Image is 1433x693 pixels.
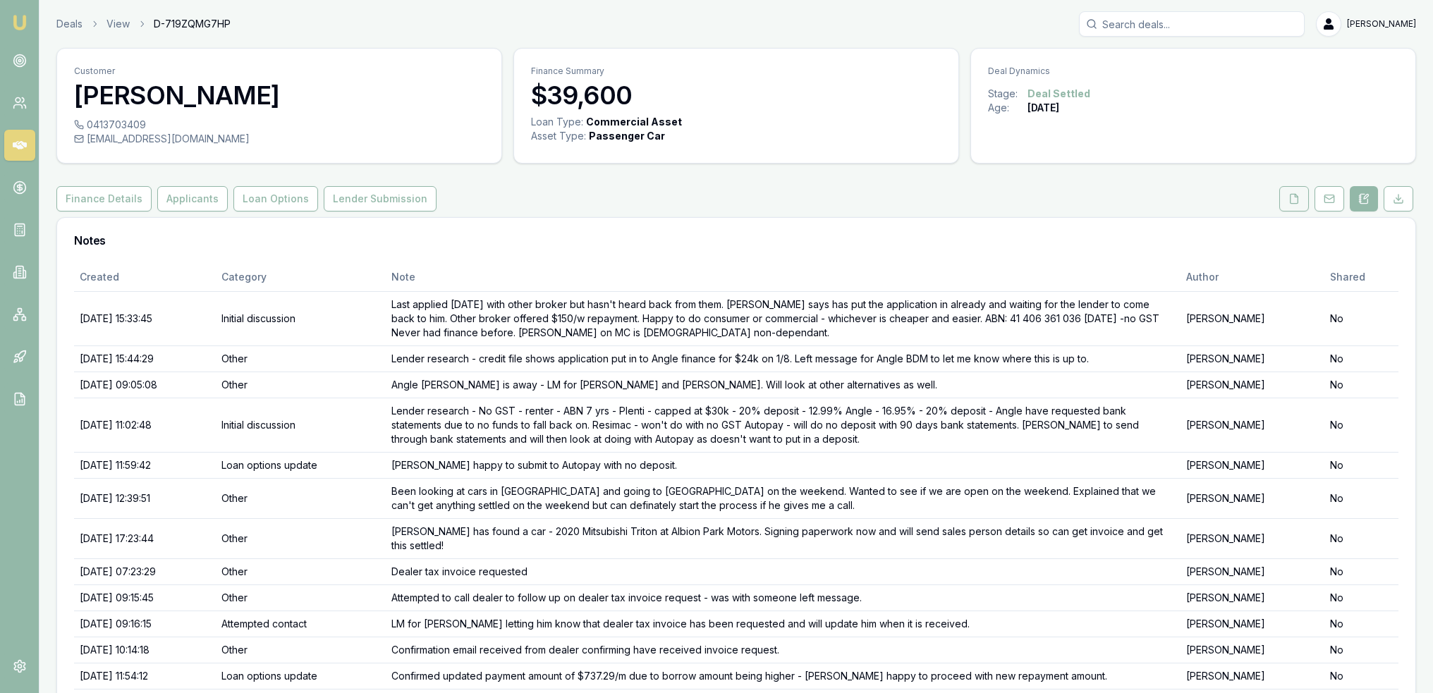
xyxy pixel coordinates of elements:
[1181,637,1324,663] td: [PERSON_NAME]
[1181,398,1324,452] td: [PERSON_NAME]
[1181,518,1324,558] td: [PERSON_NAME]
[216,584,386,611] td: Other
[74,118,484,132] div: 0413703409
[231,186,321,211] a: Loan Options
[1028,87,1090,101] div: Deal Settled
[74,478,216,518] td: [DATE] 12:39:51
[589,129,665,143] div: Passenger Car
[1324,291,1398,345] td: No
[1181,558,1324,584] td: [PERSON_NAME]
[74,611,216,637] td: [DATE] 09:16:15
[56,17,83,31] a: Deals
[74,372,216,398] td: [DATE] 09:05:08
[106,17,130,31] a: View
[531,81,941,109] h3: $39,600
[216,637,386,663] td: Other
[386,372,1181,398] td: Angle [PERSON_NAME] is away - LM for [PERSON_NAME] and [PERSON_NAME]. Will look at other alternat...
[1324,345,1398,372] td: No
[74,518,216,558] td: [DATE] 17:23:44
[154,17,231,31] span: D-719ZQMG7HP
[216,518,386,558] td: Other
[1181,345,1324,372] td: [PERSON_NAME]
[1181,611,1324,637] td: [PERSON_NAME]
[216,611,386,637] td: Attempted contact
[216,663,386,689] td: Loan options update
[386,452,1181,478] td: [PERSON_NAME] happy to submit to Autopay with no deposit.
[386,518,1181,558] td: [PERSON_NAME] has found a car - 2020 Mitsubishi Triton at Albion Park Motors. Signing paperwork n...
[74,452,216,478] td: [DATE] 11:59:42
[324,186,437,211] button: Lender Submission
[74,398,216,452] td: [DATE] 11:02:48
[386,263,1181,291] th: Note
[1181,478,1324,518] td: [PERSON_NAME]
[1181,372,1324,398] td: [PERSON_NAME]
[586,115,682,129] div: Commercial Asset
[1347,18,1416,30] span: [PERSON_NAME]
[216,398,386,452] td: Initial discussion
[988,66,1398,77] p: Deal Dynamics
[154,186,231,211] a: Applicants
[988,101,1028,115] div: Age:
[216,291,386,345] td: Initial discussion
[1181,452,1324,478] td: [PERSON_NAME]
[386,345,1181,372] td: Lender research - credit file shows application put in to Angle finance for $24k on 1/8. Left mes...
[1324,637,1398,663] td: No
[1324,584,1398,611] td: No
[1324,663,1398,689] td: No
[1324,518,1398,558] td: No
[216,558,386,584] td: Other
[531,115,583,129] div: Loan Type:
[1324,372,1398,398] td: No
[386,584,1181,611] td: Attempted to call dealer to follow up on dealer tax invoice request - was with someone left message.
[386,291,1181,345] td: Last applied [DATE] with other broker but hasn't heard back from them. [PERSON_NAME] says has put...
[216,478,386,518] td: Other
[74,66,484,77] p: Customer
[233,186,318,211] button: Loan Options
[386,611,1181,637] td: LM for [PERSON_NAME] letting him know that dealer tax invoice has been requested and will update ...
[74,558,216,584] td: [DATE] 07:23:29
[1324,478,1398,518] td: No
[56,186,152,211] button: Finance Details
[386,663,1181,689] td: Confirmed updated payment amount of $737.29/m due to borrow amount being higher - [PERSON_NAME] h...
[531,129,586,143] div: Asset Type :
[216,452,386,478] td: Loan options update
[74,132,484,146] div: [EMAIL_ADDRESS][DOMAIN_NAME]
[74,663,216,689] td: [DATE] 11:54:12
[11,14,28,31] img: emu-icon-u.png
[988,87,1028,101] div: Stage:
[216,345,386,372] td: Other
[386,478,1181,518] td: Been looking at cars in [GEOGRAPHIC_DATA] and going to [GEOGRAPHIC_DATA] on the weekend. Wanted t...
[1324,263,1398,291] th: Shared
[1181,584,1324,611] td: [PERSON_NAME]
[386,398,1181,452] td: Lender research - No GST - renter - ABN 7 yrs - Plenti - capped at $30k - 20% deposit - 12.99% An...
[1181,263,1324,291] th: Author
[386,558,1181,584] td: Dealer tax invoice requested
[321,186,439,211] a: Lender Submission
[74,291,216,345] td: [DATE] 15:33:45
[1324,611,1398,637] td: No
[1079,11,1305,37] input: Search deals
[56,186,154,211] a: Finance Details
[531,66,941,77] p: Finance Summary
[1181,291,1324,345] td: [PERSON_NAME]
[74,235,1398,246] h3: Notes
[74,81,484,109] h3: [PERSON_NAME]
[1324,398,1398,452] td: No
[157,186,228,211] button: Applicants
[74,584,216,611] td: [DATE] 09:15:45
[216,372,386,398] td: Other
[74,263,216,291] th: Created
[1181,663,1324,689] td: [PERSON_NAME]
[1028,101,1059,115] div: [DATE]
[386,637,1181,663] td: Confirmation email received from dealer confirming have received invoice request.
[56,17,231,31] nav: breadcrumb
[74,345,216,372] td: [DATE] 15:44:29
[216,263,386,291] th: Category
[1324,558,1398,584] td: No
[1324,452,1398,478] td: No
[74,637,216,663] td: [DATE] 10:14:18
